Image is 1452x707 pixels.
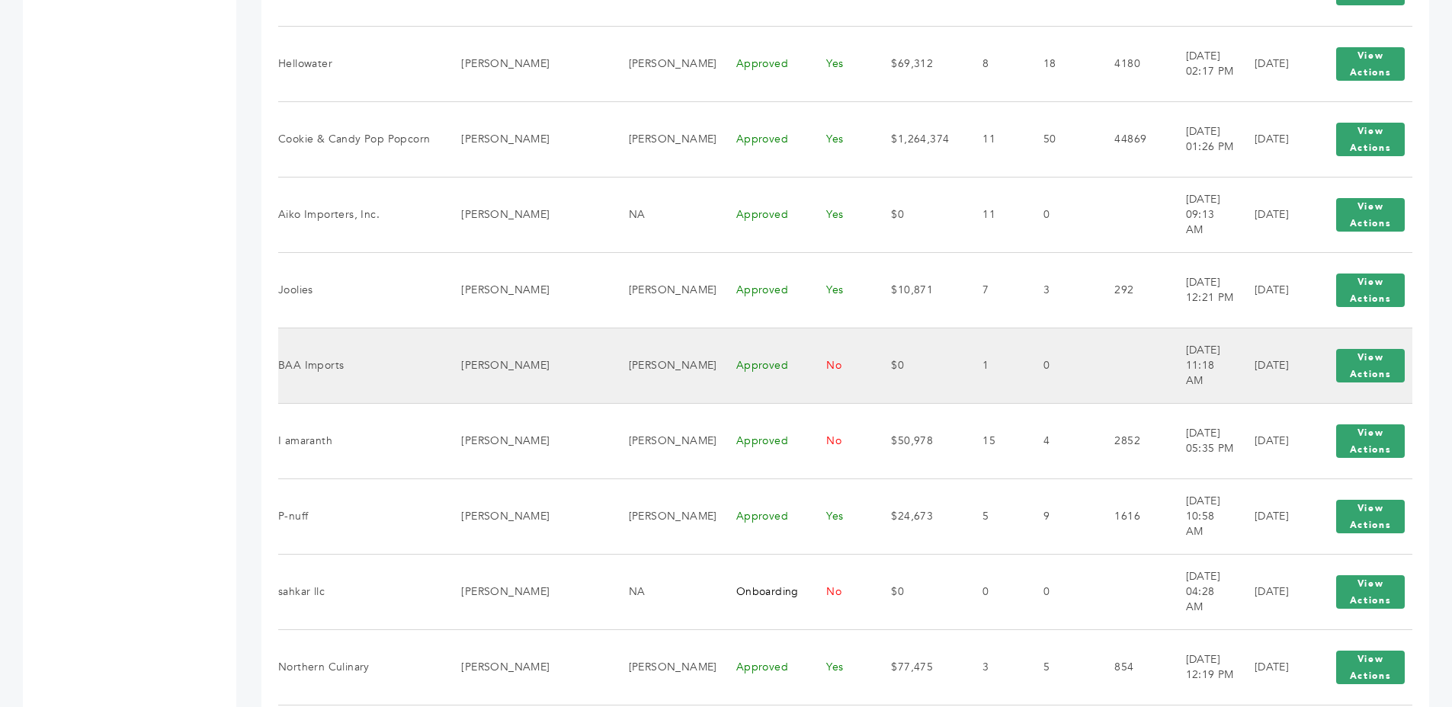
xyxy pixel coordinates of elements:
td: [PERSON_NAME] [610,403,717,478]
td: 0 [963,554,1024,629]
td: [PERSON_NAME] [442,101,609,177]
td: [DATE] 02:17 PM [1167,26,1236,101]
td: 18 [1024,26,1096,101]
td: Approved [717,328,808,403]
button: View Actions [1336,123,1405,156]
td: [PERSON_NAME] [442,554,609,629]
button: View Actions [1336,274,1405,307]
td: Approved [717,252,808,328]
td: 1 [963,328,1024,403]
td: [DATE] [1236,101,1309,177]
button: View Actions [1336,500,1405,533]
td: $1,264,374 [872,101,963,177]
td: 854 [1095,629,1166,705]
button: View Actions [1336,651,1405,684]
td: 5 [963,478,1024,554]
td: [PERSON_NAME] [442,252,609,328]
td: 5 [1024,629,1096,705]
td: NA [610,554,717,629]
td: [DATE] 05:35 PM [1167,403,1236,478]
td: 50 [1024,101,1096,177]
td: $0 [872,554,963,629]
td: Onboarding [717,554,808,629]
td: Approved [717,26,808,101]
td: P-nuff [278,478,442,554]
td: 11 [963,177,1024,252]
td: [PERSON_NAME] [610,328,717,403]
td: 0 [1024,177,1096,252]
button: View Actions [1336,575,1405,609]
td: 7 [963,252,1024,328]
td: Northern Culinary [278,629,442,705]
td: No [807,403,872,478]
td: Aiko Importers, Inc. [278,177,442,252]
td: 9 [1024,478,1096,554]
td: 0 [1024,554,1096,629]
td: [DATE] [1236,554,1309,629]
td: [PERSON_NAME] [442,403,609,478]
td: Yes [807,101,872,177]
td: [PERSON_NAME] [610,252,717,328]
button: View Actions [1336,349,1405,382]
td: 4180 [1095,26,1166,101]
td: Yes [807,252,872,328]
td: [DATE] 12:19 PM [1167,629,1236,705]
td: Yes [807,478,872,554]
td: [PERSON_NAME] [442,177,609,252]
td: [DATE] [1236,252,1309,328]
td: [DATE] [1236,26,1309,101]
td: 3 [963,629,1024,705]
td: 4 [1024,403,1096,478]
td: Hellowater [278,26,442,101]
td: Yes [807,177,872,252]
td: [DATE] [1236,328,1309,403]
td: [PERSON_NAME] [610,629,717,705]
td: I amaranth [278,403,442,478]
td: [PERSON_NAME] [442,328,609,403]
td: [PERSON_NAME] [610,478,717,554]
td: 15 [963,403,1024,478]
td: Approved [717,177,808,252]
td: Approved [717,403,808,478]
td: $69,312 [872,26,963,101]
td: 292 [1095,252,1166,328]
td: 8 [963,26,1024,101]
td: 1616 [1095,478,1166,554]
td: $0 [872,328,963,403]
td: $0 [872,177,963,252]
td: [DATE] 10:58 AM [1167,478,1236,554]
td: 3 [1024,252,1096,328]
td: sahkar llc [278,554,442,629]
td: Yes [807,26,872,101]
td: $24,673 [872,478,963,554]
td: 0 [1024,328,1096,403]
td: 2852 [1095,403,1166,478]
td: [DATE] 01:26 PM [1167,101,1236,177]
td: NA [610,177,717,252]
td: 44869 [1095,101,1166,177]
td: No [807,554,872,629]
td: [DATE] 04:28 AM [1167,554,1236,629]
td: [PERSON_NAME] [442,629,609,705]
td: Approved [717,629,808,705]
td: [DATE] 12:21 PM [1167,252,1236,328]
td: Approved [717,478,808,554]
td: $77,475 [872,629,963,705]
td: 11 [963,101,1024,177]
button: View Actions [1336,424,1405,458]
td: [PERSON_NAME] [442,478,609,554]
td: Joolies [278,252,442,328]
td: No [807,328,872,403]
button: View Actions [1336,198,1405,232]
button: View Actions [1336,47,1405,81]
td: [DATE] [1236,629,1309,705]
td: [DATE] [1236,177,1309,252]
td: $50,978 [872,403,963,478]
td: [DATE] [1236,403,1309,478]
td: [PERSON_NAME] [610,101,717,177]
td: $10,871 [872,252,963,328]
td: [DATE] 09:13 AM [1167,177,1236,252]
td: [DATE] 11:18 AM [1167,328,1236,403]
td: Cookie & Candy Pop Popcorn [278,101,442,177]
td: Yes [807,629,872,705]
